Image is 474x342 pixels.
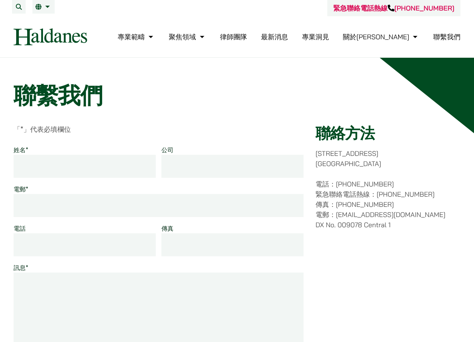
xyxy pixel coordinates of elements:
a: 專業洞見 [302,32,329,41]
label: 電郵 [14,185,28,193]
a: 關於何敦 [343,32,419,41]
label: 姓名 [14,146,28,154]
label: 電話 [14,225,26,232]
a: 聯繫我們 [433,32,460,41]
a: 最新消息 [261,32,288,41]
a: 繁 [35,4,52,10]
label: 公司 [161,146,173,154]
label: 傳真 [161,225,173,232]
p: 「 」代表必填欄位 [14,124,304,134]
img: Logo of Haldanes [14,28,87,45]
a: 聚焦領域 [169,32,206,41]
h1: 聯繫我們 [14,82,460,109]
a: 律師團隊 [220,32,247,41]
p: [STREET_ADDRESS] [GEOGRAPHIC_DATA] [316,148,460,169]
a: 專業範疇 [118,32,155,41]
a: 緊急聯絡電話熱線[PHONE_NUMBER] [333,4,454,12]
h2: 聯絡方法 [316,124,460,142]
label: 訊息 [14,264,28,271]
p: 電話：[PHONE_NUMBER] 緊急聯絡電話熱線：[PHONE_NUMBER] 傳真：[PHONE_NUMBER] 電郵：[EMAIL_ADDRESS][DOMAIN_NAME] DX No... [316,179,460,230]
